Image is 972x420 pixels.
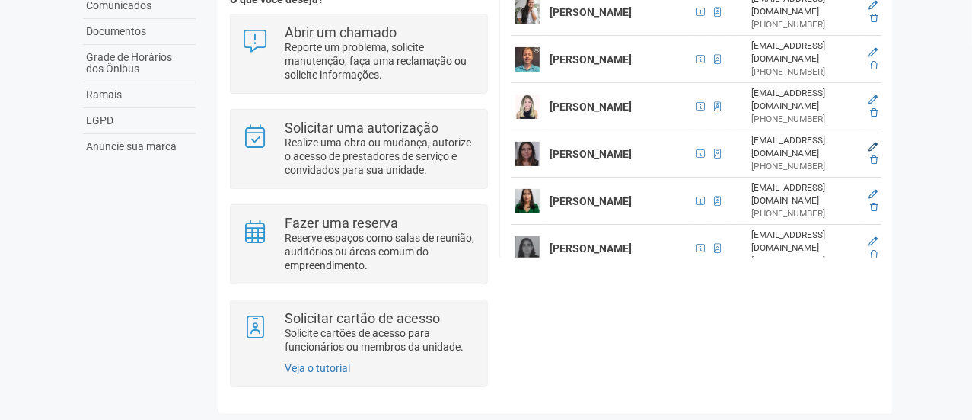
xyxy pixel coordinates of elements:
[752,181,857,207] div: [EMAIL_ADDRESS][DOMAIN_NAME]
[870,60,878,71] a: Excluir membro
[870,249,878,260] a: Excluir membro
[752,207,857,220] div: [PHONE_NUMBER]
[285,326,476,354] p: Solicite cartões de acesso para funcionários ou membros da unidade.
[870,13,878,24] a: Excluir membro
[550,148,632,160] strong: [PERSON_NAME]
[550,101,632,113] strong: [PERSON_NAME]
[83,82,196,108] a: Ramais
[868,142,878,152] a: Editar membro
[868,236,878,247] a: Editar membro
[242,216,476,272] a: Fazer uma reserva Reserve espaços como salas de reunião, auditórios ou áreas comum do empreendime...
[515,189,540,213] img: user.png
[83,45,196,82] a: Grade de Horários dos Ônibus
[752,87,857,113] div: [EMAIL_ADDRESS][DOMAIN_NAME]
[242,26,476,82] a: Abrir um chamado Reporte um problema, solicite manutenção, faça uma reclamação ou solicite inform...
[242,312,476,354] a: Solicitar cartão de acesso Solicite cartões de acesso para funcionários ou membros da unidade.
[752,134,857,160] div: [EMAIL_ADDRESS][DOMAIN_NAME]
[515,95,540,119] img: user.png
[285,24,397,40] strong: Abrir um chamado
[83,134,196,159] a: Anuncie sua marca
[285,120,438,136] strong: Solicitar uma autorização
[550,242,632,255] strong: [PERSON_NAME]
[242,121,476,177] a: Solicitar uma autorização Realize uma obra ou mudança, autorize o acesso de prestadores de serviç...
[752,18,857,31] div: [PHONE_NUMBER]
[870,107,878,118] a: Excluir membro
[550,53,632,66] strong: [PERSON_NAME]
[752,229,857,255] div: [EMAIL_ADDRESS][DOMAIN_NAME]
[752,255,857,268] div: [PHONE_NUMBER]
[285,136,476,177] p: Realize uma obra ou mudança, autorize o acesso de prestadores de serviço e convidados para sua un...
[83,108,196,134] a: LGPD
[285,215,398,231] strong: Fazer uma reserva
[285,362,350,374] a: Veja o tutorial
[515,47,540,72] img: user.png
[752,113,857,126] div: [PHONE_NUMBER]
[870,202,878,213] a: Excluir membro
[752,66,857,79] div: [PHONE_NUMBER]
[83,19,196,45] a: Documentos
[868,47,878,58] a: Editar membro
[550,6,632,18] strong: [PERSON_NAME]
[285,231,476,272] p: Reserve espaços como salas de reunião, auditórios ou áreas comum do empreendimento.
[515,142,540,166] img: user.png
[868,189,878,200] a: Editar membro
[868,95,878,105] a: Editar membro
[285,310,440,326] strong: Solicitar cartão de acesso
[752,160,857,173] div: [PHONE_NUMBER]
[752,40,857,66] div: [EMAIL_ADDRESS][DOMAIN_NAME]
[550,195,632,207] strong: [PERSON_NAME]
[870,155,878,165] a: Excluir membro
[515,236,540,261] img: user.png
[285,40,476,82] p: Reporte um problema, solicite manutenção, faça uma reclamação ou solicite informações.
